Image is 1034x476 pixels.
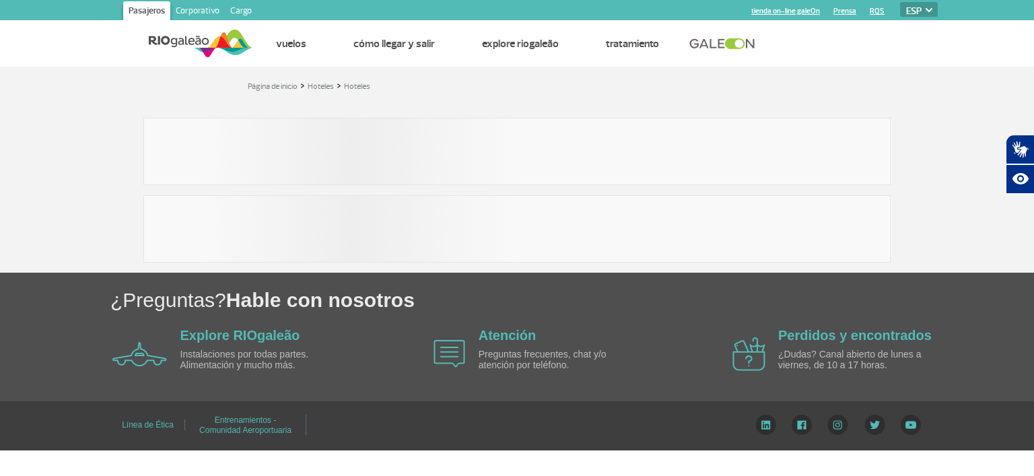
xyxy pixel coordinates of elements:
a: Hoteles [308,81,334,92]
button: Abrir tradutor de língua de sinais. [1006,135,1034,164]
a: Línea de Ética [122,415,174,434]
a: Cargo [225,1,257,23]
img: Twitter [864,415,885,435]
a: Explore RIOgaleão [482,37,559,50]
img: LinkedIn [755,415,776,435]
button: Abrir recursos assistivos. [1006,164,1034,194]
img: airplane icon [112,342,167,366]
a: Vuelos [276,37,306,50]
a: Cómo llegar y salir [353,37,435,50]
a: Entrenamientos - Comunidad Aeroportuaria [199,411,291,440]
img: YouTube [901,415,921,435]
a: Corporativo [170,1,225,23]
a: RQS [870,7,885,15]
a: Página de inicio [248,81,298,92]
a: Atención [479,328,537,343]
a: Tratamiento [606,37,659,50]
a: Prensa [833,7,856,15]
img: airplane icon [732,337,765,371]
a: tienda on-line galeOn [751,7,820,15]
img: airplane icon [434,340,465,368]
h1: ¿Preguntas? [110,286,1034,314]
a: Hoteles [344,81,370,92]
p: Preguntas frecuentes, chat y/o atención por teléfono. [479,349,633,370]
a: Pasajeros [123,1,170,23]
span: Hable con nosotros [226,289,415,311]
a: Explore RIOgaleão [180,328,300,343]
a: Perdidos y encontrados [778,328,932,343]
a: > [300,77,305,93]
img: Instagram [827,415,848,435]
p: Instalaciones por todas partes. Alimentación y mucho más. [180,349,335,370]
div: Plugin de acessibilidade da Hand Talk. [1006,135,1034,194]
p: ¿Dudas? Canal abierto de lunes a viernes, de 10 a 17 horas. [778,349,933,370]
a: > [337,77,341,93]
img: Facebook [792,415,812,435]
